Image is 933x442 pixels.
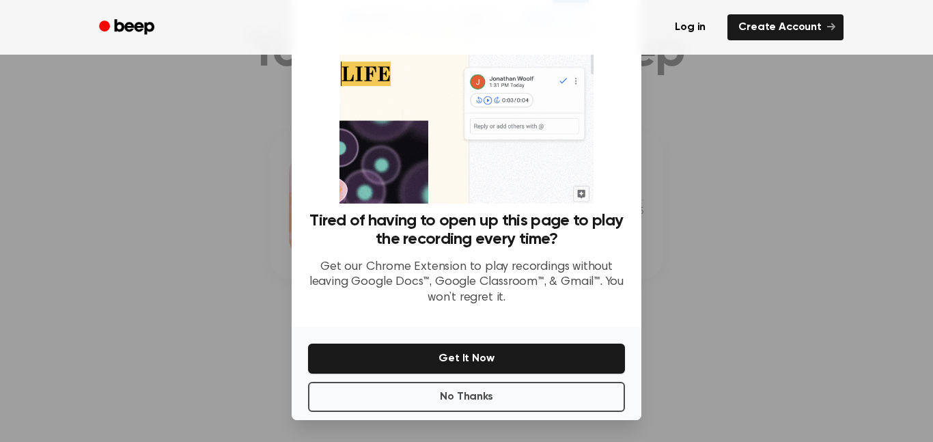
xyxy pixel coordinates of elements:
[308,212,625,249] h3: Tired of having to open up this page to play the recording every time?
[308,344,625,374] button: Get It Now
[308,260,625,306] p: Get our Chrome Extension to play recordings without leaving Google Docs™, Google Classroom™, & Gm...
[89,14,167,41] a: Beep
[308,382,625,412] button: No Thanks
[727,14,844,40] a: Create Account
[661,12,719,43] a: Log in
